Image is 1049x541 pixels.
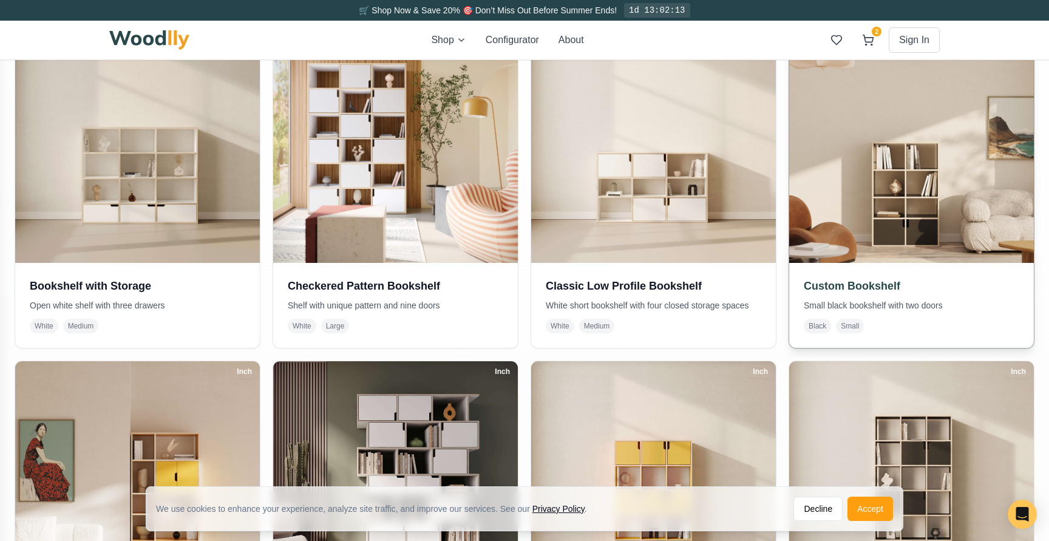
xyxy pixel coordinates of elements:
[63,319,99,333] span: Medium
[857,29,879,51] button: 2
[804,277,1019,294] h3: Custom Bookshelf
[546,277,761,294] h3: Classic Low Profile Bookshelf
[872,27,881,36] span: 2
[15,18,260,263] img: Bookshelf with Storage
[531,18,776,263] img: Classic Low Profile Bookshelf
[546,319,574,333] span: White
[288,319,316,333] span: White
[1008,500,1037,529] div: Open Intercom Messenger
[579,319,615,333] span: Medium
[486,33,539,47] button: Configurator
[321,319,350,333] span: Large
[747,365,773,378] div: Inch
[30,277,245,294] h3: Bookshelf with Storage
[30,299,245,311] p: Open white shelf with three drawers
[836,319,864,333] span: Small
[288,277,503,294] h3: Checkered Pattern Bookshelf
[804,319,831,333] span: Black
[532,504,585,514] a: Privacy Policy
[889,27,940,53] button: Sign In
[273,18,518,263] img: Checkered Pattern Bookshelf
[288,299,503,311] p: Shelf with unique pattern and nine doors
[359,5,617,15] span: 🛒 Shop Now & Save 20% 🎯 Don’t Miss Out Before Summer Ends!
[558,33,584,47] button: About
[783,12,1040,269] img: Custom Bookshelf
[109,30,189,50] img: Woodlly
[231,365,257,378] div: Inch
[624,3,690,18] div: 1d 13:02:13
[156,503,597,515] div: We use cookies to enhance your experience, analyze site traffic, and improve our services. See our .
[793,497,843,521] button: Decline
[546,299,761,311] p: White short bookshelf with four closed storage spaces
[30,319,58,333] span: White
[804,299,1019,311] p: Small black bookshelf with two doors
[489,365,515,378] div: Inch
[1005,365,1031,378] div: Inch
[431,33,466,47] button: Shop
[847,497,893,521] button: Accept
